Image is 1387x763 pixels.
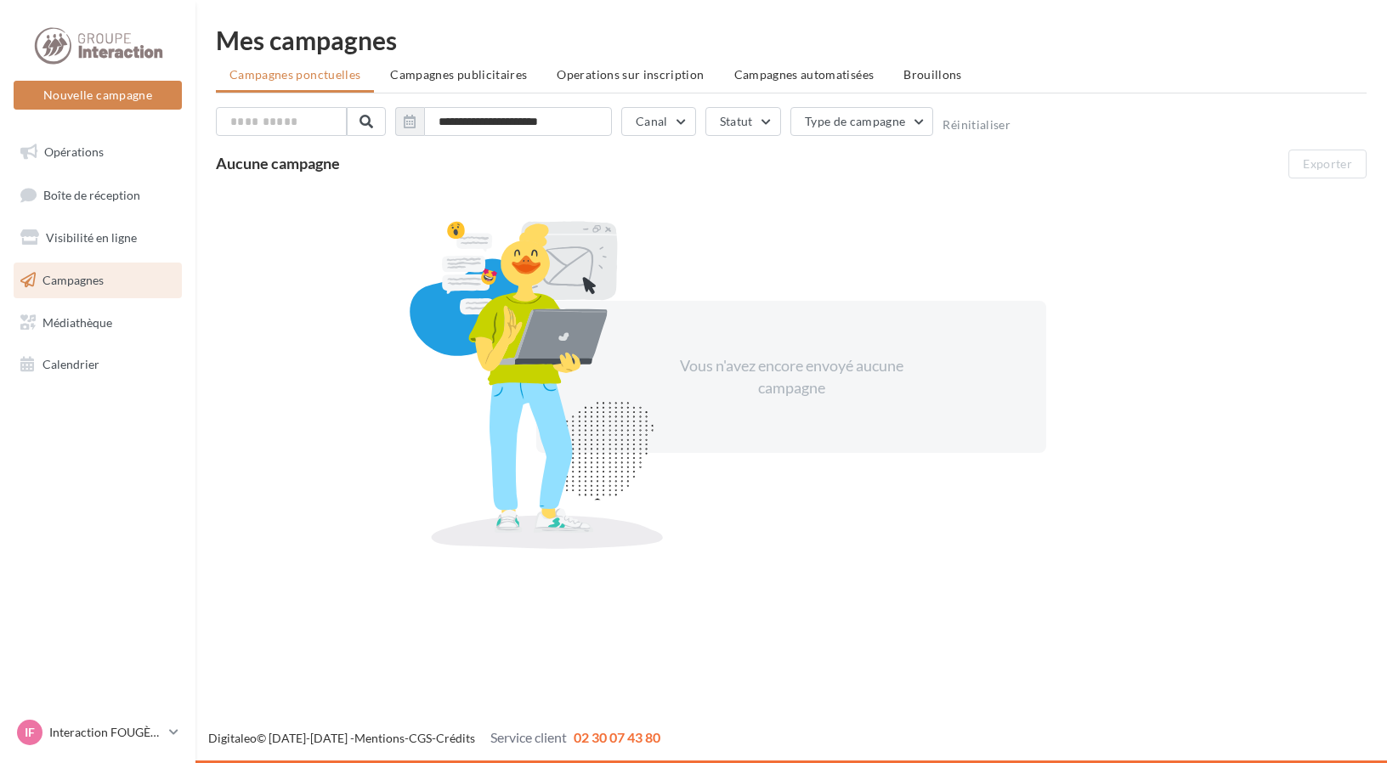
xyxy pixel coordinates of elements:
button: Nouvelle campagne [14,81,182,110]
button: Exporter [1288,150,1367,178]
span: Boîte de réception [43,187,140,201]
div: Vous n'avez encore envoyé aucune campagne [645,355,937,398]
button: Canal [621,107,696,136]
a: Calendrier [10,347,185,382]
span: Campagnes automatisées [734,67,875,82]
a: Médiathèque [10,305,185,341]
a: Campagnes [10,263,185,298]
button: Réinitialiser [943,118,1011,132]
a: Opérations [10,134,185,170]
span: Campagnes [42,273,104,287]
button: Statut [705,107,781,136]
span: Campagnes publicitaires [390,67,527,82]
span: IF [25,724,35,741]
span: Visibilité en ligne [46,230,137,245]
a: Digitaleo [208,731,257,745]
a: Crédits [436,731,475,745]
span: 02 30 07 43 80 [574,729,660,745]
span: Brouillons [903,67,962,82]
a: Boîte de réception [10,177,185,213]
span: Aucune campagne [216,154,340,172]
span: Opérations [44,144,104,159]
a: Visibilité en ligne [10,220,185,256]
div: Mes campagnes [216,27,1367,53]
span: © [DATE]-[DATE] - - - [208,731,660,745]
p: Interaction FOUGÈRES [49,724,162,741]
span: Operations sur inscription [557,67,704,82]
span: Service client [490,729,567,745]
a: CGS [409,731,432,745]
a: Mentions [354,731,405,745]
button: Type de campagne [790,107,934,136]
span: Médiathèque [42,314,112,329]
a: IF Interaction FOUGÈRES [14,716,182,749]
span: Calendrier [42,357,99,371]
